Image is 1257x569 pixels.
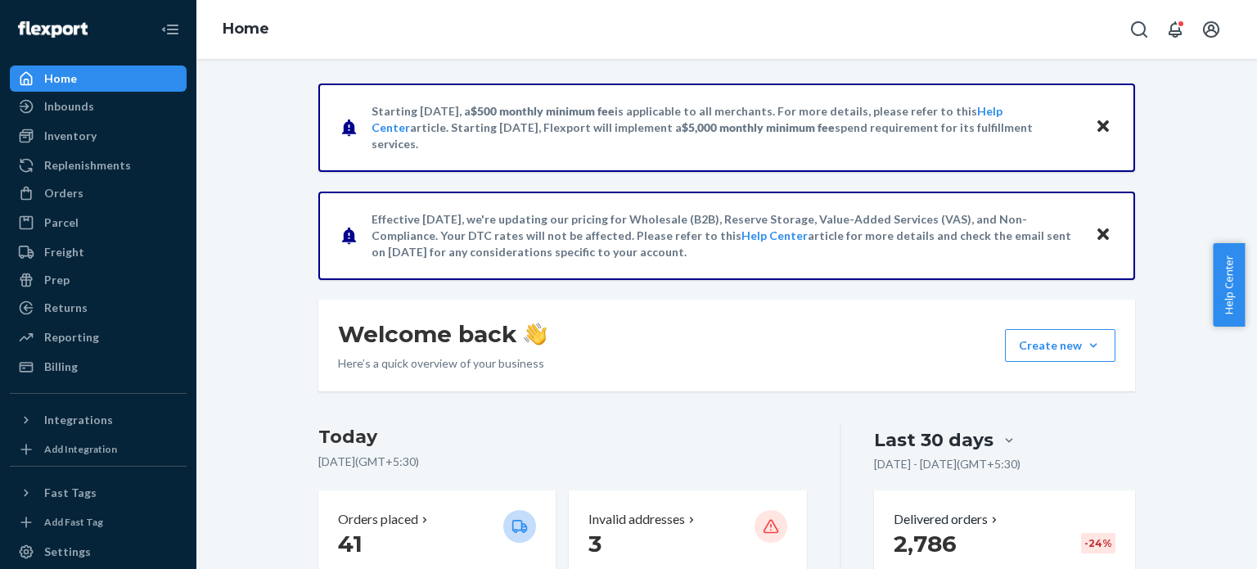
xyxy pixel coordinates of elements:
[588,510,685,529] p: Invalid addresses
[44,272,70,288] div: Prep
[1159,13,1192,46] button: Open notifications
[318,454,807,470] p: [DATE] ( GMT+5:30 )
[372,211,1079,260] p: Effective [DATE], we're updating our pricing for Wholesale (B2B), Reserve Storage, Value-Added Se...
[44,359,78,375] div: Billing
[44,244,84,260] div: Freight
[10,295,187,321] a: Returns
[338,355,547,372] p: Here’s a quick overview of your business
[1081,533,1115,553] div: -24 %
[1093,115,1114,139] button: Close
[10,407,187,433] button: Integrations
[44,485,97,501] div: Fast Tags
[10,93,187,120] a: Inbounds
[318,424,807,450] h3: Today
[10,267,187,293] a: Prep
[10,210,187,236] a: Parcel
[44,128,97,144] div: Inventory
[44,98,94,115] div: Inbounds
[1195,13,1228,46] button: Open account menu
[44,442,117,456] div: Add Integration
[44,300,88,316] div: Returns
[10,123,187,149] a: Inventory
[338,530,363,558] span: 41
[44,215,79,231] div: Parcel
[471,104,615,118] span: $500 monthly minimum fee
[372,103,1079,152] p: Starting [DATE], a is applicable to all merchants. For more details, please refer to this article...
[44,544,91,560] div: Settings
[10,239,187,265] a: Freight
[10,180,187,206] a: Orders
[1213,243,1245,327] button: Help Center
[682,120,835,134] span: $5,000 monthly minimum fee
[1005,329,1115,362] button: Create new
[874,427,993,453] div: Last 30 days
[44,515,103,529] div: Add Fast Tag
[338,319,547,349] h1: Welcome back
[44,70,77,87] div: Home
[588,530,601,558] span: 3
[1123,13,1156,46] button: Open Search Box
[10,354,187,380] a: Billing
[10,152,187,178] a: Replenishments
[10,480,187,506] button: Fast Tags
[44,157,131,174] div: Replenishments
[894,510,1001,529] button: Delivered orders
[10,539,187,565] a: Settings
[10,65,187,92] a: Home
[18,21,88,38] img: Flexport logo
[10,513,187,532] a: Add Fast Tag
[223,20,269,38] a: Home
[524,323,547,345] img: hand-wave emoji
[874,456,1020,472] p: [DATE] - [DATE] ( GMT+5:30 )
[154,13,187,46] button: Close Navigation
[44,329,99,345] div: Reporting
[338,510,418,529] p: Orders placed
[10,440,187,459] a: Add Integration
[44,185,83,201] div: Orders
[894,530,957,558] span: 2,786
[1093,224,1114,247] button: Close
[209,6,282,53] ol: breadcrumbs
[44,412,113,428] div: Integrations
[10,324,187,350] a: Reporting
[741,228,808,242] a: Help Center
